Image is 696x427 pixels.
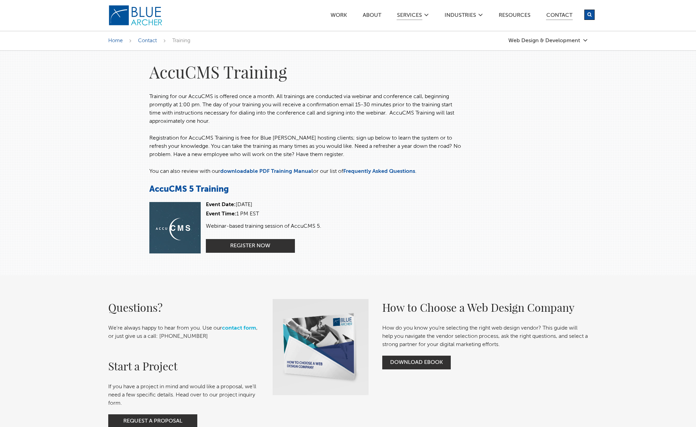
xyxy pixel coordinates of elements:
[149,167,464,176] p: You can also review with our or our list of .
[108,299,259,316] h2: Questions?
[206,239,295,253] a: Register Now
[138,38,157,43] a: Contact
[508,38,588,44] a: Web Design & Development
[222,325,256,331] a: contact form
[108,383,259,407] p: If you have a project in mind and would like a proposal, we'll need a few specific details. Head ...
[206,222,321,230] p: Webinar-based training session of AccuCMS 5.
[397,13,422,20] a: SERVICES
[273,299,369,395] img: How to Choose a Web Design Company
[382,299,588,316] h2: How to Choose a Web Design Company
[149,202,201,253] img: cms%2D5.png
[206,211,236,217] strong: Event Time:
[149,93,464,126] p: Training for our AccuCMS is offered once a month. All trainings are conducted via webinar and con...
[206,202,236,207] strong: Event Date:
[362,13,382,20] a: ABOUT
[149,134,464,159] p: Registration for AccuCMS Training is free for Blue [PERSON_NAME] hosting clients; sign up below t...
[498,13,531,20] a: Resources
[149,184,464,195] h3: AccuCMS 5 Training
[343,169,415,174] a: Frequently Asked Questions
[330,13,347,20] a: Work
[546,13,573,20] a: Contact
[149,61,464,82] h1: AccuCMS Training
[220,169,313,174] a: downloadable PDF Training Manual
[382,356,451,369] a: Download Ebook
[206,211,321,217] div: 1 PM EST
[108,5,163,26] img: Blue Archer Logo
[444,13,476,20] a: Industries
[382,324,588,349] p: How do you know you’re selecting the right web design vendor? This guide will help you navigate t...
[172,38,190,43] span: Training
[206,202,321,207] div: [DATE]
[108,324,259,341] p: We're always happy to hear from you. Use our , or just give us a call: [PHONE_NUMBER]
[108,358,259,374] h2: Start a Project
[108,38,123,43] a: Home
